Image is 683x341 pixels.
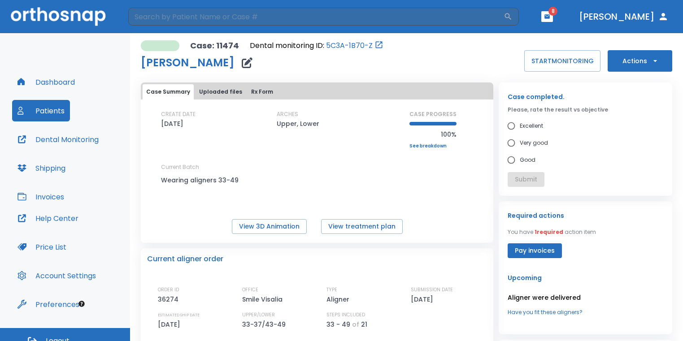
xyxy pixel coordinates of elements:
[11,7,106,26] img: Orthosnap
[128,8,504,26] input: Search by Patient Name or Case #
[411,294,436,305] p: [DATE]
[508,91,663,102] p: Case completed.
[196,84,246,99] button: Uploaded files
[326,311,365,319] p: STEPS INCLUDED
[248,84,277,99] button: Rx Form
[232,219,307,234] button: View 3D Animation
[277,110,298,118] p: ARCHES
[520,155,535,165] span: Good
[141,57,235,68] h1: [PERSON_NAME]
[161,110,196,118] p: CREATE DATE
[277,118,319,129] p: Upper, Lower
[326,40,373,51] a: 5C3A-1B70-Z
[508,228,596,236] p: You have action item
[409,129,457,140] p: 100%
[78,300,86,308] div: Tooltip anchor
[326,286,337,294] p: TYPE
[548,7,557,16] span: 8
[326,319,350,330] p: 33 - 49
[409,110,457,118] p: CASE PROGRESS
[242,286,258,294] p: OFFICE
[321,219,403,234] button: View treatment plan
[12,207,84,229] button: Help Center
[161,175,242,186] p: Wearing aligners 33-49
[143,84,492,99] div: tabs
[161,163,242,171] p: Current Batch
[158,319,183,330] p: [DATE]
[190,40,239,51] p: Case: 11474
[250,40,383,51] div: Open patient in dental monitoring portal
[12,157,71,179] button: Shipping
[250,40,324,51] p: Dental monitoring ID:
[520,138,548,148] span: Very good
[608,50,672,72] button: Actions
[242,311,275,319] p: UPPER/LOWER
[143,84,194,99] button: Case Summary
[508,243,562,258] button: Pay invoices
[12,71,80,93] button: Dashboard
[12,129,104,150] button: Dental Monitoring
[326,294,352,305] p: Aligner
[361,319,367,330] p: 21
[575,9,672,25] button: [PERSON_NAME]
[147,254,223,264] p: Current aligner order
[409,143,457,149] a: See breakdown
[352,319,359,330] p: of
[520,121,543,131] span: Excellent
[158,311,200,319] p: ESTIMATED SHIP DATE
[524,50,600,72] button: STARTMONITORING
[158,294,182,305] p: 36274
[242,319,289,330] p: 33-37/43-49
[12,100,70,121] button: Patients
[12,236,72,258] button: Price List
[508,210,564,221] p: Required actions
[508,272,663,283] p: Upcoming
[508,308,663,316] a: Have you fit these aligners?
[158,286,179,294] p: ORDER ID
[508,292,663,303] p: Aligner were delivered
[161,118,183,129] p: [DATE]
[12,265,101,286] button: Account Settings
[535,228,563,236] span: 1 required
[411,286,453,294] p: SUBMISSION DATE
[12,294,85,315] button: Preferences
[508,106,663,114] p: Please, rate the result vs objective
[242,294,286,305] p: Smile Visalia
[12,186,70,207] button: Invoices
